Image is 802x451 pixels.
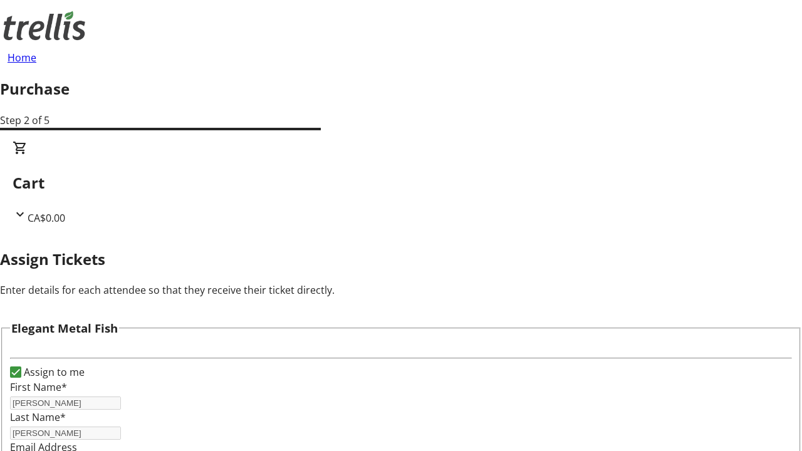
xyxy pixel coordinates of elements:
label: Last Name* [10,410,66,424]
label: Assign to me [21,365,85,380]
span: CA$0.00 [28,211,65,225]
h2: Cart [13,172,789,194]
label: First Name* [10,380,67,394]
h3: Elegant Metal Fish [11,319,118,337]
div: CartCA$0.00 [13,140,789,225]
